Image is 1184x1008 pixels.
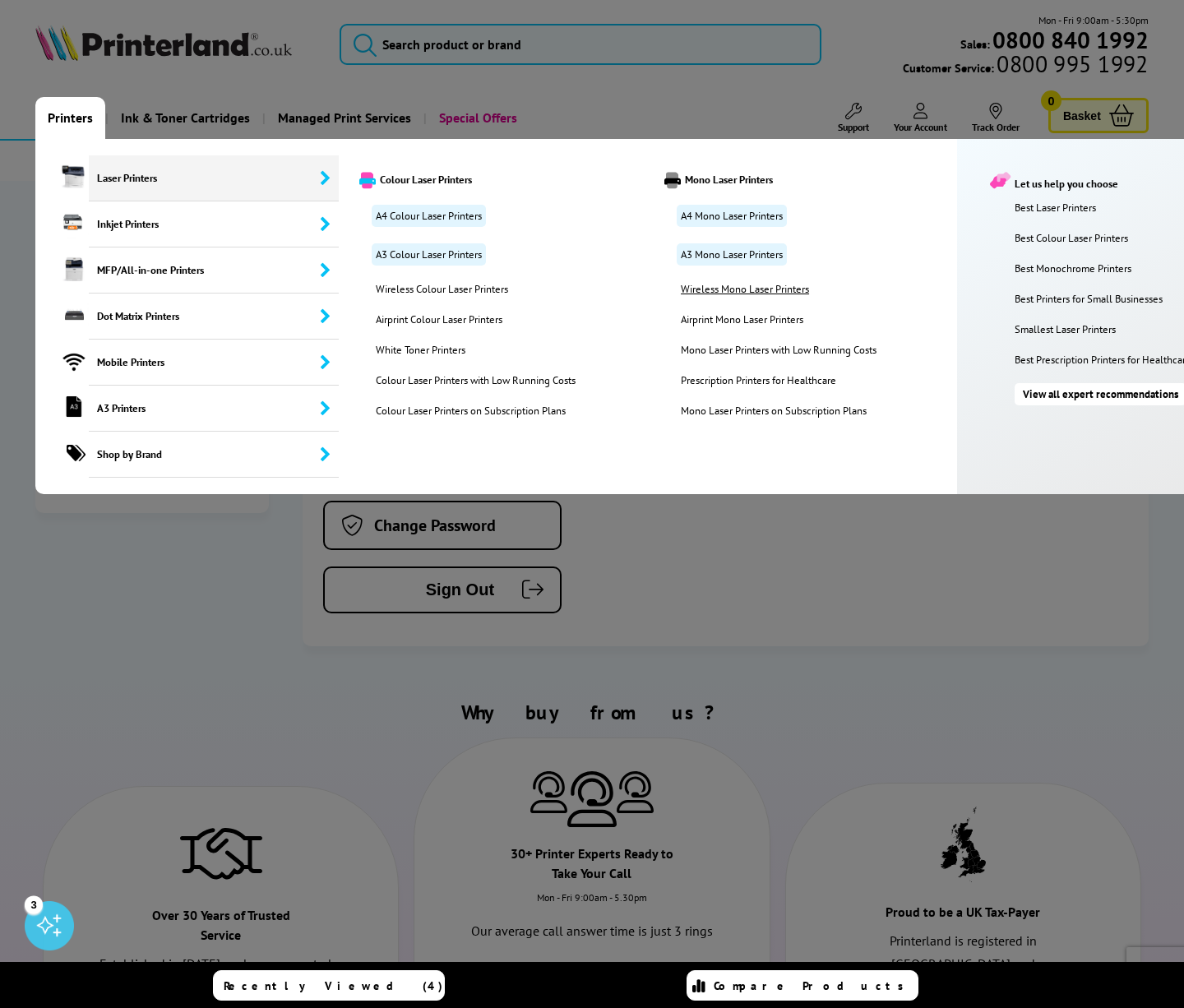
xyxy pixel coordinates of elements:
[89,386,339,432] span: A3 Printers
[224,978,443,993] span: Recently Viewed (4)
[89,155,339,201] span: Laser Printers
[363,373,604,387] a: Colour Laser Printers with Low Running Costs
[347,172,650,188] a: Colour Laser Printers
[89,294,339,340] span: Dot Matrix Printers
[668,343,905,357] a: Mono Laser Printers with Low Running Costs
[89,432,339,478] span: Shop by Brand
[677,243,787,266] a: A3 Mono Laser Printers
[668,282,905,296] a: Wireless Mono Laser Printers
[35,340,339,386] a: Mobile Printers
[35,155,339,201] a: Laser Printers
[372,205,486,227] a: A4 Colour Laser Printers
[363,404,604,418] a: Colour Laser Printers on Subscription Plans
[35,201,339,247] a: Inkjet Printers
[35,247,339,294] a: MFP/All-in-one Printers
[668,373,905,387] a: Prescription Printers for Healthcare
[677,205,787,227] a: A4 Mono Laser Printers
[668,404,905,418] a: Mono Laser Printers on Subscription Plans
[372,243,486,266] a: A3 Colour Laser Printers
[89,340,339,386] span: Mobile Printers
[714,978,913,993] span: Compare Products
[35,97,105,139] a: Printers
[89,201,339,247] span: Inkjet Printers
[25,895,43,913] div: 3
[363,312,604,326] a: Airprint Colour Laser Printers
[687,970,918,1001] a: Compare Products
[652,172,955,188] a: Mono Laser Printers
[35,386,339,432] a: A3 Printers
[35,432,339,478] a: Shop by Brand
[89,247,339,294] span: MFP/All-in-one Printers
[213,970,445,1001] a: Recently Viewed (4)
[363,282,604,296] a: Wireless Colour Laser Printers
[35,294,339,340] a: Dot Matrix Printers
[363,343,604,357] a: White Toner Printers
[668,312,905,326] a: Airprint Mono Laser Printers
